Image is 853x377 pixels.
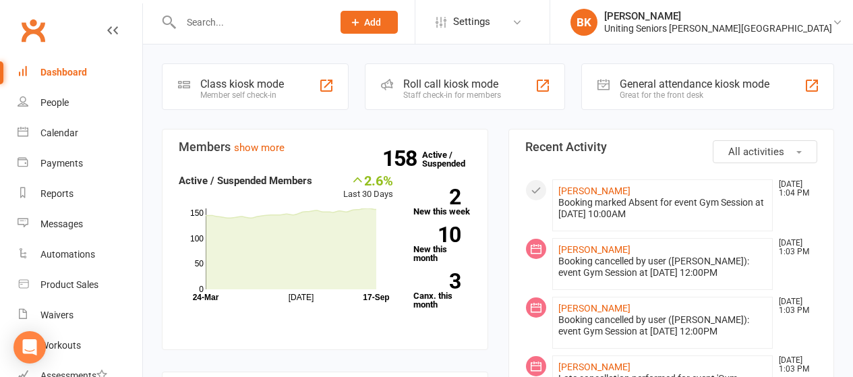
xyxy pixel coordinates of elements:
time: [DATE] 1:03 PM [772,356,817,374]
div: Member self check-in [200,90,284,100]
div: Payments [40,158,83,169]
div: General attendance kiosk mode [620,78,769,90]
a: Automations [18,239,142,270]
div: Product Sales [40,279,98,290]
a: [PERSON_NAME] [558,244,630,255]
strong: 3 [413,271,461,291]
a: People [18,88,142,118]
a: Messages [18,209,142,239]
div: Automations [40,249,95,260]
a: Waivers [18,300,142,330]
div: Booking cancelled by user ([PERSON_NAME]): event Gym Session at [DATE] 12:00PM [558,256,767,279]
div: Booking cancelled by user ([PERSON_NAME]): event Gym Session at [DATE] 12:00PM [558,314,767,337]
div: Last 30 Days [343,173,393,202]
h3: Recent Activity [525,140,818,154]
strong: 158 [382,148,422,169]
div: Staff check-in for members [403,90,501,100]
time: [DATE] 1:03 PM [772,297,817,315]
span: Settings [453,7,490,37]
a: show more [234,142,285,154]
div: [PERSON_NAME] [604,10,832,22]
strong: Active / Suspended Members [179,175,312,187]
div: BK [570,9,597,36]
a: 10New this month [413,227,471,262]
a: [PERSON_NAME] [558,185,630,196]
a: Payments [18,148,142,179]
span: All activities [728,146,784,158]
div: Great for the front desk [620,90,769,100]
h3: Members [179,140,471,154]
div: Roll call kiosk mode [403,78,501,90]
div: Class kiosk mode [200,78,284,90]
time: [DATE] 1:03 PM [772,239,817,256]
div: Reports [40,188,73,199]
button: Add [341,11,398,34]
strong: 2 [413,187,461,207]
div: 2.6% [343,173,393,187]
strong: 10 [413,225,461,245]
a: [PERSON_NAME] [558,303,630,314]
div: People [40,97,69,108]
a: Calendar [18,118,142,148]
a: 158Active / Suspended [422,140,481,178]
a: [PERSON_NAME] [558,361,630,372]
a: Dashboard [18,57,142,88]
a: 2New this week [413,189,471,216]
a: Clubworx [16,13,50,47]
div: Dashboard [40,67,87,78]
input: Search... [177,13,323,32]
div: Workouts [40,340,81,351]
div: Waivers [40,310,73,320]
button: All activities [713,140,817,163]
div: Uniting Seniors [PERSON_NAME][GEOGRAPHIC_DATA] [604,22,832,34]
a: Workouts [18,330,142,361]
time: [DATE] 1:04 PM [772,180,817,198]
a: Product Sales [18,270,142,300]
div: Messages [40,219,83,229]
span: Add [364,17,381,28]
div: Open Intercom Messenger [13,331,46,364]
div: Booking marked Absent for event Gym Session at [DATE] 10:00AM [558,197,767,220]
a: 3Canx. this month [413,273,471,309]
a: Reports [18,179,142,209]
div: Calendar [40,127,78,138]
